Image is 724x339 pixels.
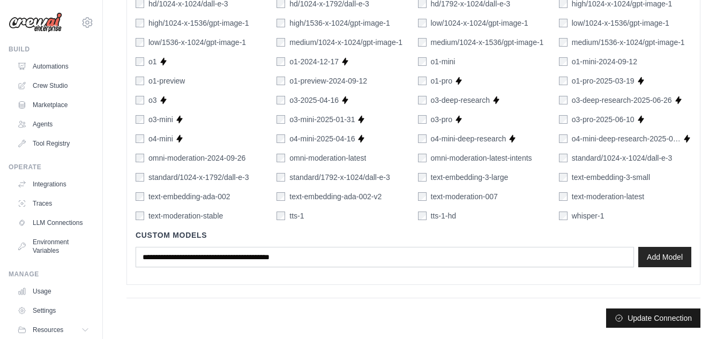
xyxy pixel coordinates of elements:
input: o1-mini [418,57,427,66]
input: text-moderation-stable [136,212,144,220]
label: o1-mini-2024-09-12 [572,56,637,67]
label: medium/1024-x-1536/gpt-image-1 [431,37,544,48]
label: o1-mini [431,56,456,67]
input: text-embedding-ada-002 [136,192,144,201]
label: text-embedding-ada-002-v2 [289,191,382,202]
input: o1-mini-2024-09-12 [559,57,568,66]
label: standard/1024-x-1792/dall-e-3 [148,172,249,183]
input: o1-pro [418,77,427,85]
input: tts-1-hd [418,212,427,220]
label: o4-mini-2025-04-16 [289,133,355,144]
label: medium/1536-x-1024/gpt-image-1 [572,37,685,48]
input: o4-mini-deep-research-2025-06-26 [559,134,568,143]
label: text-embedding-3-large [431,172,509,183]
input: o1-preview [136,77,144,85]
label: tts-1-hd [431,210,456,221]
label: o3-pro [431,114,452,125]
label: o3 [148,95,157,106]
input: o3-2025-04-16 [277,96,285,104]
label: o3-deep-research [431,95,490,106]
input: text-embedding-ada-002-v2 [277,192,285,201]
input: medium/1024-x-1024/gpt-image-1 [277,38,285,47]
a: Environment Variables [13,233,94,259]
input: o1 [136,57,144,66]
input: standard/1792-x-1024/dall-e-3 [277,173,285,182]
input: text-embedding-3-large [418,173,427,182]
input: o3-mini [136,115,144,124]
a: Automations [13,58,94,75]
input: o3-deep-research [418,96,427,104]
button: Update Connection [606,308,700,328]
label: tts-1 [289,210,304,221]
input: omni-moderation-latest-intents [418,154,427,162]
input: text-moderation-latest [559,192,568,201]
label: text-embedding-3-small [572,172,650,183]
a: Traces [13,195,94,212]
label: omni-moderation-2024-09-26 [148,153,245,163]
label: omni-moderation-latest-intents [431,153,532,163]
label: o1-2024-12-17 [289,56,339,67]
input: standard/1024-x-1024/dall-e-3 [559,154,568,162]
label: text-moderation-007 [431,191,498,202]
a: Crew Studio [13,77,94,94]
label: o1-preview [148,76,185,86]
input: omni-moderation-2024-09-26 [136,154,144,162]
input: medium/1024-x-1536/gpt-image-1 [418,38,427,47]
input: o3-mini-2025-01-31 [277,115,285,124]
label: omni-moderation-latest [289,153,366,163]
label: whisper-1 [572,210,604,221]
input: high/1536-x-1024/gpt-image-1 [277,19,285,27]
a: LLM Connections [13,214,94,231]
div: Manage [9,270,94,278]
input: o1-preview-2024-09-12 [277,77,285,85]
label: high/1024-x-1536/gpt-image-1 [148,18,249,28]
input: o3 [136,96,144,104]
label: o1-pro-2025-03-19 [572,76,635,86]
label: text-moderation-latest [572,191,644,202]
button: Resources [13,321,94,338]
a: Marketplace [13,96,94,114]
label: standard/1024-x-1024/dall-e-3 [572,153,673,163]
input: o4-mini [136,134,144,143]
label: o4-mini-deep-research [431,133,506,144]
a: Integrations [13,176,94,193]
input: omni-moderation-latest [277,154,285,162]
input: o4-mini-deep-research [418,134,427,143]
input: whisper-1 [559,212,568,220]
label: o3-mini [148,114,173,125]
label: text-moderation-stable [148,210,223,221]
label: medium/1024-x-1024/gpt-image-1 [289,37,402,48]
label: o3-deep-research-2025-06-26 [572,95,672,106]
input: low/1536-x-1024/gpt-image-1 [136,38,144,47]
input: text-moderation-007 [418,192,427,201]
label: o4-mini-deep-research-2025-06-26 [572,133,681,144]
input: o4-mini-2025-04-16 [277,134,285,143]
img: Logo [9,12,62,33]
label: o1-preview-2024-09-12 [289,76,367,86]
label: low/1024-x-1536/gpt-image-1 [572,18,669,28]
label: low/1024-x-1024/gpt-image-1 [431,18,528,28]
input: o3-pro [418,115,427,124]
a: Agents [13,116,94,133]
a: Settings [13,302,94,319]
label: o4-mini [148,133,173,144]
input: text-embedding-3-small [559,173,568,182]
a: Usage [13,283,94,300]
label: o3-mini-2025-01-31 [289,114,355,125]
input: low/1024-x-1536/gpt-image-1 [559,19,568,27]
h4: Custom Models [136,230,691,240]
div: Build [9,45,94,54]
label: low/1536-x-1024/gpt-image-1 [148,37,246,48]
label: o3-pro-2025-06-10 [572,114,635,125]
button: Add Model [638,247,691,267]
label: o3-2025-04-16 [289,95,339,106]
label: o1-pro [431,76,452,86]
span: Resources [33,326,63,334]
label: high/1536-x-1024/gpt-image-1 [289,18,390,28]
input: tts-1 [277,212,285,220]
input: o3-deep-research-2025-06-26 [559,96,568,104]
label: o1 [148,56,157,67]
input: medium/1536-x-1024/gpt-image-1 [559,38,568,47]
label: text-embedding-ada-002 [148,191,230,202]
input: standard/1024-x-1792/dall-e-3 [136,173,144,182]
